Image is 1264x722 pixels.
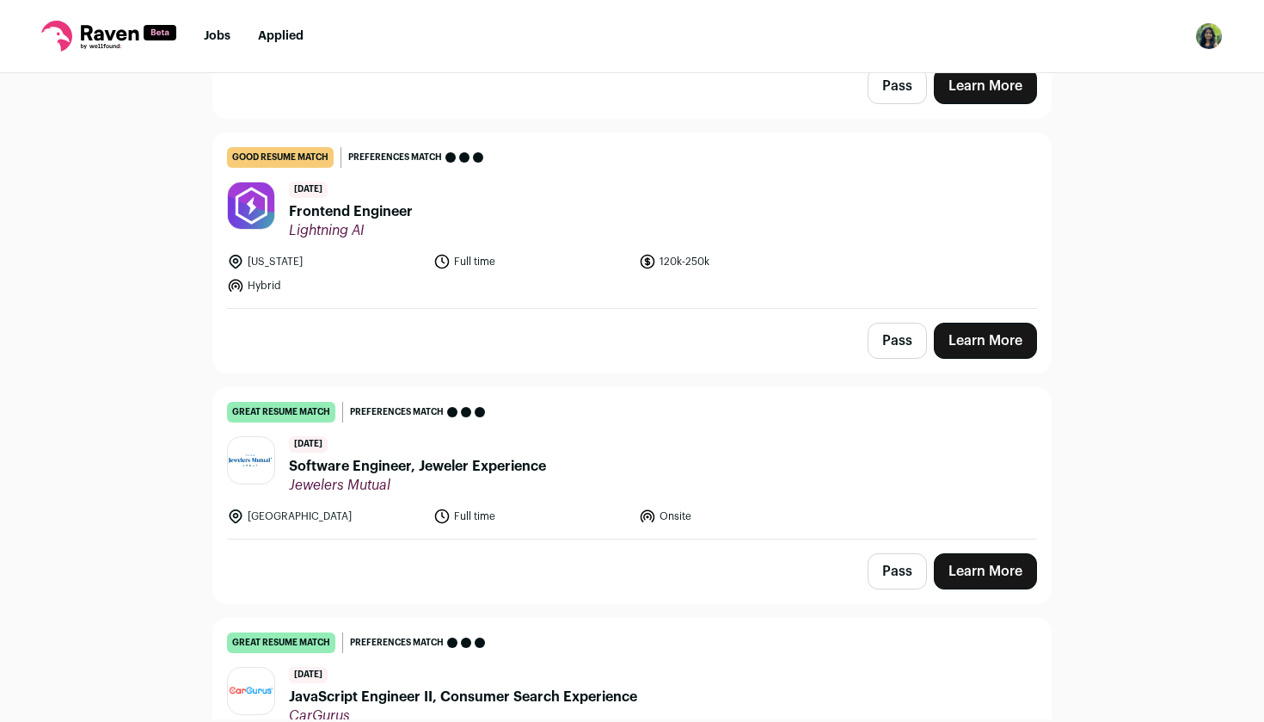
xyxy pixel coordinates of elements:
[868,323,927,359] button: Pass
[289,201,413,222] span: Frontend Engineer
[289,667,328,683] span: [DATE]
[227,508,423,525] li: [GEOGRAPHIC_DATA]
[289,222,413,239] span: Lightning AI
[227,147,334,168] div: good resume match
[639,508,835,525] li: Onsite
[350,404,444,421] span: Preferences match
[639,253,835,270] li: 120k-250k
[204,30,230,42] a: Jobs
[934,553,1037,589] a: Learn More
[258,30,304,42] a: Applied
[348,149,442,166] span: Preferences match
[868,553,927,589] button: Pass
[934,68,1037,104] a: Learn More
[228,685,274,697] img: 59f9151224bcc39dda548b12962ee6071b787b6953cab23029ceedccd3dd8cda.jpg
[350,634,444,651] span: Preferences match
[227,277,423,294] li: Hybrid
[433,508,629,525] li: Full time
[228,451,274,470] img: 086c90253d82ad6a7c64466270348fd8cbd780b25814e6d5948b8ee70490bafa.jpg
[227,633,335,653] div: great resume match
[433,253,629,270] li: Full time
[289,456,546,477] span: Software Engineer, Jeweler Experience
[1195,22,1223,50] button: Open dropdown
[213,133,1051,308] a: good resume match Preferences match [DATE] Frontend Engineer Lightning AI [US_STATE] Full time 12...
[289,477,546,494] span: Jewelers Mutual
[289,687,637,707] span: JavaScript Engineer II, Consumer Search Experience
[289,436,328,453] span: [DATE]
[228,182,274,229] img: 1d8c4105b633956550f35c8e5dc9629e5cb5ab798891d933b0ae5bbd253947c9.jpg
[1195,22,1223,50] img: 17902178-medium_jpg
[289,182,328,198] span: [DATE]
[868,68,927,104] button: Pass
[213,388,1051,539] a: great resume match Preferences match [DATE] Software Engineer, Jeweler Experience Jewelers Mutual...
[227,402,335,423] div: great resume match
[227,253,423,270] li: [US_STATE]
[934,323,1037,359] a: Learn More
